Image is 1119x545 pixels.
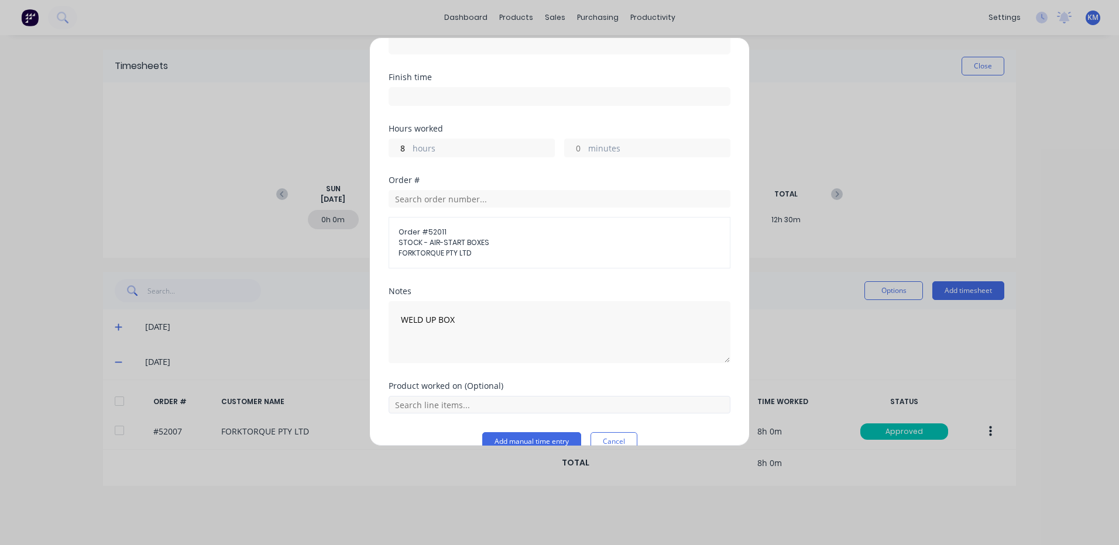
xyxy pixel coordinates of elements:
div: Product worked on (Optional) [389,382,730,390]
button: Add manual time entry [482,432,581,451]
input: Search line items... [389,396,730,413]
button: Cancel [591,432,637,451]
span: STOCK - AIR-START BOXES [399,237,720,248]
div: Finish time [389,73,730,81]
label: minutes [588,142,730,157]
div: Notes [389,287,730,295]
input: Search order number... [389,190,730,208]
span: Order # 52011 [399,227,720,237]
div: Order # [389,176,730,184]
label: hours [413,142,554,157]
span: FORKTORQUE PTY LTD [399,248,720,258]
input: 0 [389,139,410,157]
textarea: WELD UP BOX [389,301,730,363]
div: Hours worked [389,125,730,133]
input: 0 [565,139,585,157]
